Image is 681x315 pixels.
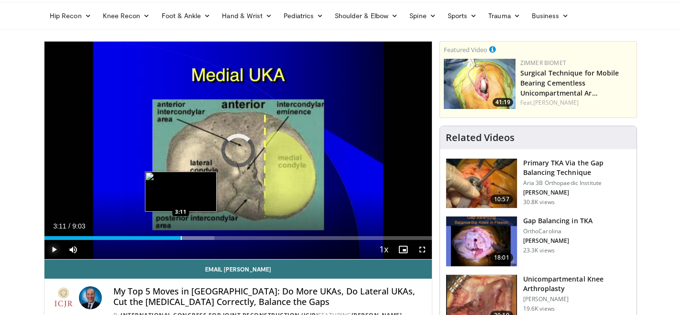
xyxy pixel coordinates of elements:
[68,222,70,230] span: /
[523,247,555,254] p: 23.3K views
[216,6,278,25] a: Hand & Wrist
[446,159,517,208] img: 761519_3.png.150x105_q85_crop-smart_upscale.jpg
[374,240,394,259] button: Playback Rate
[483,6,526,25] a: Trauma
[44,260,432,279] a: Email [PERSON_NAME]
[53,222,66,230] span: 3:11
[413,240,432,259] button: Fullscreen
[444,59,516,109] img: e9ed289e-2b85-4599-8337-2e2b4fe0f32a.150x105_q85_crop-smart_upscale.jpg
[520,98,633,107] div: Feat.
[523,305,555,313] p: 19.6K views
[523,228,593,235] p: OrthoCarolina
[523,274,631,293] h3: Unicompartmental Knee Arthroplasty
[446,216,631,267] a: 18:01 Gap Balancing in TKA OrthoCarolina [PERSON_NAME] 23.3K views
[52,286,75,309] img: International Congress for Joint Reconstruction (ICJR)
[145,172,217,212] img: image.jpeg
[520,59,566,67] a: Zimmer Biomet
[444,45,487,54] small: Featured Video
[523,189,631,196] p: [PERSON_NAME]
[79,286,102,309] img: Avatar
[44,6,97,25] a: Hip Recon
[493,98,513,107] span: 41:19
[442,6,483,25] a: Sports
[446,217,517,266] img: 243629_0004_1.png.150x105_q85_crop-smart_upscale.jpg
[533,98,579,107] a: [PERSON_NAME]
[523,237,593,245] p: [PERSON_NAME]
[523,216,593,226] h3: Gap Balancing in TKA
[490,195,513,204] span: 10:57
[526,6,575,25] a: Business
[523,179,631,187] p: Aria 3B Orthopaedic Institute
[404,6,441,25] a: Spine
[446,132,515,143] h4: Related Videos
[97,6,156,25] a: Knee Recon
[444,59,516,109] a: 41:19
[394,240,413,259] button: Enable picture-in-picture mode
[523,198,555,206] p: 30.8K views
[490,253,513,262] span: 18:01
[64,240,83,259] button: Mute
[44,240,64,259] button: Play
[44,236,432,240] div: Progress Bar
[329,6,404,25] a: Shoulder & Elbow
[156,6,217,25] a: Foot & Ankle
[446,158,631,209] a: 10:57 Primary TKA Via the Gap Balancing Technique Aria 3B Orthopaedic Institute [PERSON_NAME] 30....
[278,6,329,25] a: Pediatrics
[72,222,85,230] span: 9:03
[523,158,631,177] h3: Primary TKA Via the Gap Balancing Technique
[44,42,432,260] video-js: Video Player
[520,68,619,98] a: Surgical Technique for Mobile Bearing Cementless Unicompartmental Ar…
[113,286,424,307] h4: My Top 5 Moves in [GEOGRAPHIC_DATA]: Do More UKAs, Do Lateral UKAs, Cut the [MEDICAL_DATA] Correc...
[523,295,631,303] p: [PERSON_NAME]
